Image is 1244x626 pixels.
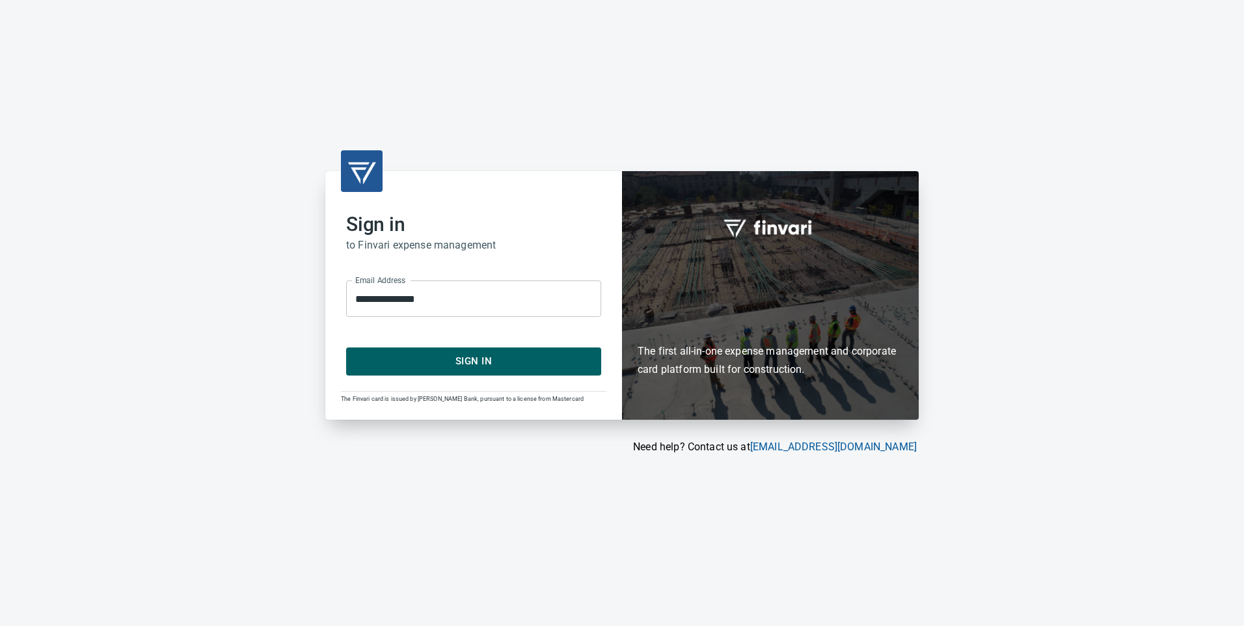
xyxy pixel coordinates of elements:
p: Need help? Contact us at [325,439,917,455]
span: Sign In [360,353,587,370]
button: Sign In [346,347,601,375]
img: fullword_logo_white.png [722,212,819,242]
span: The Finvari card is issued by [PERSON_NAME] Bank, pursuant to a license from Mastercard [341,396,584,402]
a: [EMAIL_ADDRESS][DOMAIN_NAME] [750,441,917,453]
h6: The first all-in-one expense management and corporate card platform built for construction. [638,267,903,379]
img: transparent_logo.png [346,156,377,187]
div: Finvari [622,171,919,419]
h6: to Finvari expense management [346,236,601,254]
h2: Sign in [346,213,601,236]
